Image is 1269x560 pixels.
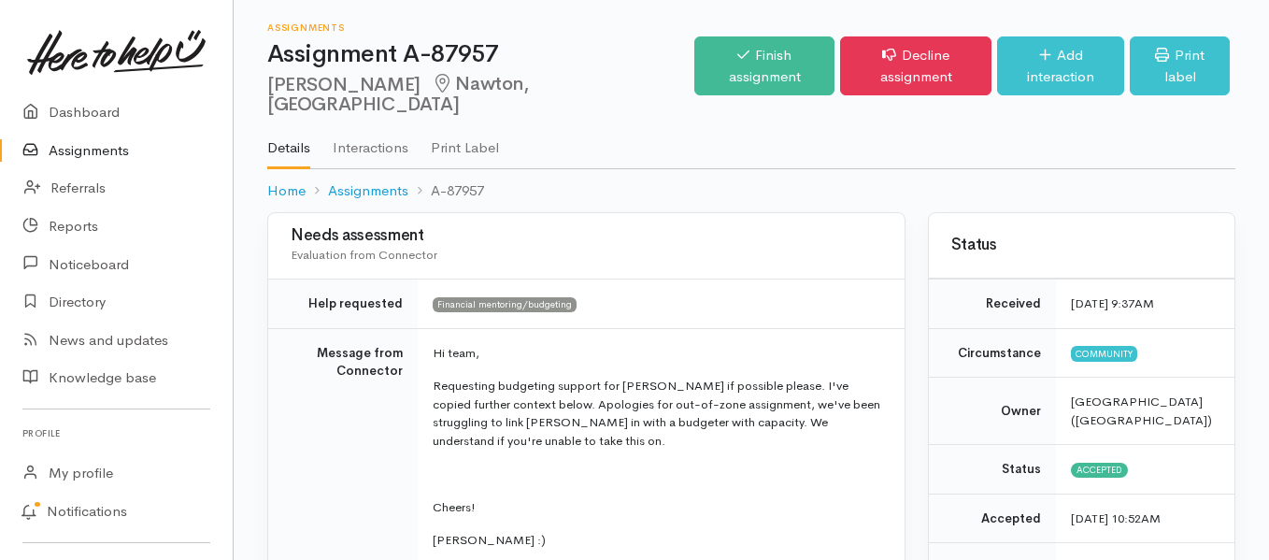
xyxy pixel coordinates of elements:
time: [DATE] 10:52AM [1071,510,1161,526]
a: Interactions [333,115,408,167]
span: Nawton, [GEOGRAPHIC_DATA] [267,72,529,116]
span: Evaluation from Connector [291,247,437,263]
a: Details [267,115,310,169]
span: [GEOGRAPHIC_DATA] ([GEOGRAPHIC_DATA]) [1071,394,1212,428]
h1: Assignment A-87957 [267,41,694,68]
td: Circumstance [929,328,1056,378]
a: Decline assignment [840,36,991,95]
p: Requesting budgeting support for [PERSON_NAME] if possible please. I've copied further context be... [433,377,882,450]
td: Status [929,445,1056,495]
p: [PERSON_NAME] :) [433,531,882,550]
span: Accepted [1071,463,1128,478]
p: Hi team, [433,344,882,363]
span: Financial mentoring/budgeting [433,297,577,312]
a: Assignments [328,180,408,202]
a: Print label [1130,36,1230,95]
time: [DATE] 9:37AM [1071,295,1154,311]
h3: Needs assessment [291,227,882,245]
a: Finish assignment [694,36,834,95]
h3: Status [951,237,1212,254]
a: Home [267,180,306,202]
h6: Assignments [267,22,694,33]
td: Owner [929,378,1056,445]
p: Cheers! [433,498,882,517]
a: Print Label [431,115,499,167]
h6: Profile [22,421,210,446]
li: A-87957 [408,180,484,202]
h2: [PERSON_NAME] [267,74,694,116]
td: Accepted [929,494,1056,543]
span: Community [1071,346,1137,361]
td: Help requested [268,280,418,329]
td: Received [929,280,1056,329]
a: Add interaction [997,36,1124,95]
nav: breadcrumb [267,169,1235,213]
